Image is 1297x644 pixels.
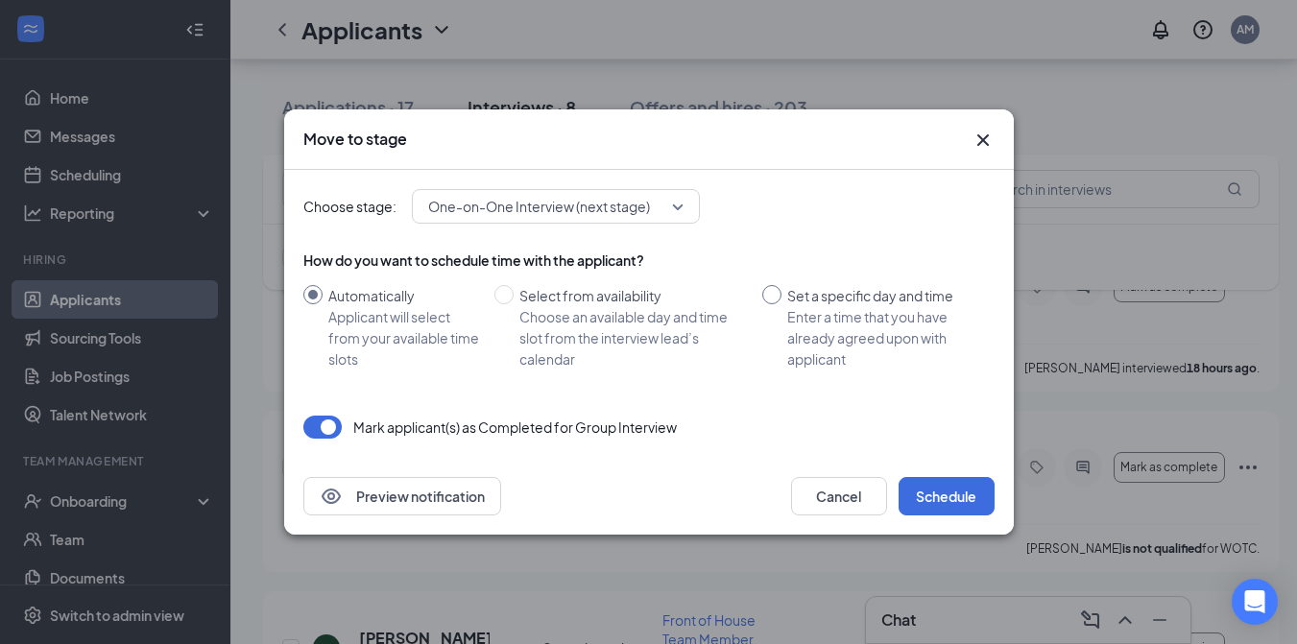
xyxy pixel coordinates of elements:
[303,129,407,150] h3: Move to stage
[303,196,396,217] span: Choose stage:
[328,285,479,306] div: Automatically
[428,192,650,221] span: One-on-One Interview (next stage)
[303,477,501,515] button: EyePreview notification
[972,129,995,152] button: Close
[353,417,677,437] p: Mark applicant(s) as Completed for Group Interview
[787,306,979,370] div: Enter a time that you have already agreed upon with applicant
[899,477,995,515] button: Schedule
[787,285,979,306] div: Set a specific day and time
[328,306,479,370] div: Applicant will select from your available time slots
[791,477,887,515] button: Cancel
[519,285,747,306] div: Select from availability
[519,306,747,370] div: Choose an available day and time slot from the interview lead’s calendar
[320,485,343,508] svg: Eye
[972,129,995,152] svg: Cross
[1232,579,1278,625] div: Open Intercom Messenger
[303,250,995,270] div: How do you want to schedule time with the applicant?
